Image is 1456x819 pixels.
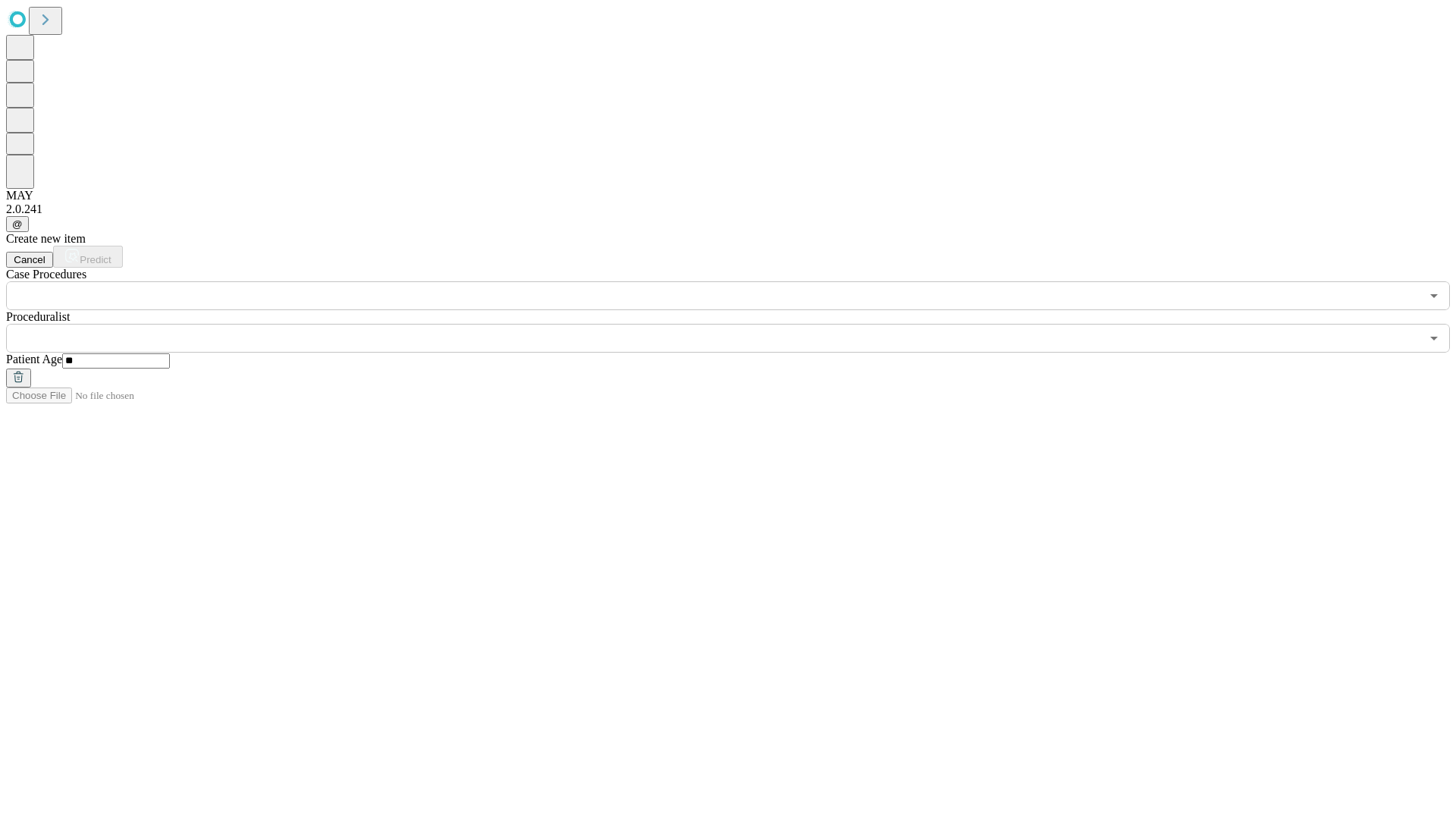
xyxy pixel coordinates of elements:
[6,310,70,323] span: Proceduralist
[12,218,23,230] span: @
[6,216,29,232] button: @
[6,189,1450,202] div: MAY
[1423,328,1445,349] button: Open
[6,232,86,245] span: Create new item
[80,254,111,265] span: Predict
[6,268,86,281] span: Scheduled Procedure
[6,252,53,268] button: Cancel
[6,202,1450,216] div: 2.0.241
[14,254,45,265] span: Cancel
[6,353,62,366] span: Patient Age
[53,246,123,268] button: Predict
[1423,285,1445,306] button: Open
